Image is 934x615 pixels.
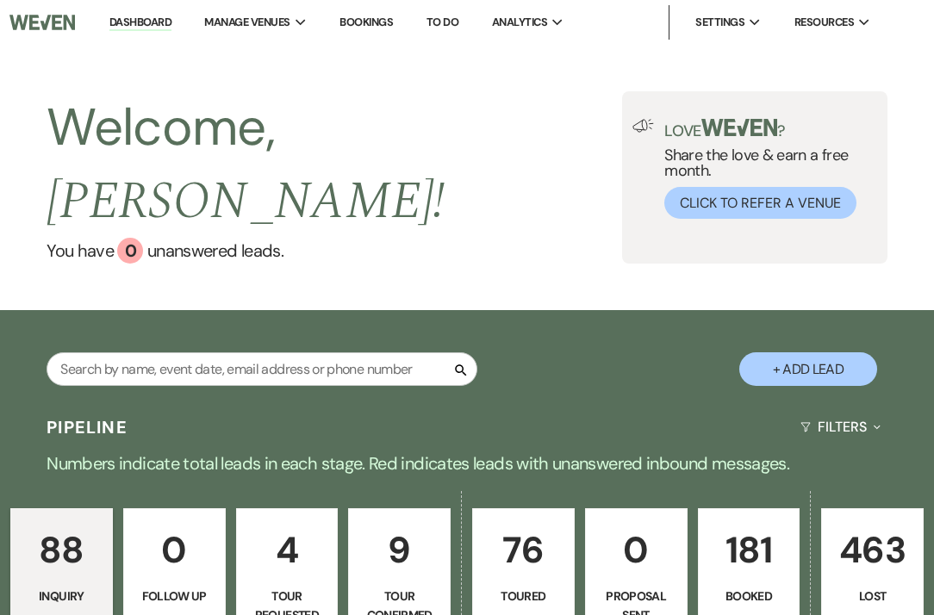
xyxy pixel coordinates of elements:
[794,404,887,450] button: Filters
[483,587,564,606] p: Toured
[109,15,171,31] a: Dashboard
[483,521,564,579] p: 76
[22,521,102,579] p: 88
[427,15,458,29] a: To Do
[117,238,143,264] div: 0
[832,587,912,606] p: Lost
[664,119,877,139] p: Love ?
[339,15,393,29] a: Bookings
[492,14,547,31] span: Analytics
[701,119,778,136] img: weven-logo-green.svg
[47,91,622,238] h2: Welcome,
[596,521,676,579] p: 0
[709,521,789,579] p: 181
[794,14,854,31] span: Resources
[9,4,76,40] img: Weven Logo
[204,14,290,31] span: Manage Venues
[632,119,654,133] img: loud-speaker-illustration.svg
[22,587,102,606] p: Inquiry
[47,352,477,386] input: Search by name, event date, email address or phone number
[134,521,215,579] p: 0
[709,587,789,606] p: Booked
[47,415,128,439] h3: Pipeline
[695,14,744,31] span: Settings
[47,238,622,264] a: You have 0 unanswered leads.
[47,162,445,241] span: [PERSON_NAME] !
[654,119,877,219] div: Share the love & earn a free month.
[739,352,877,386] button: + Add Lead
[664,187,856,219] button: Click to Refer a Venue
[359,521,439,579] p: 9
[247,521,327,579] p: 4
[832,521,912,579] p: 463
[134,587,215,606] p: Follow Up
